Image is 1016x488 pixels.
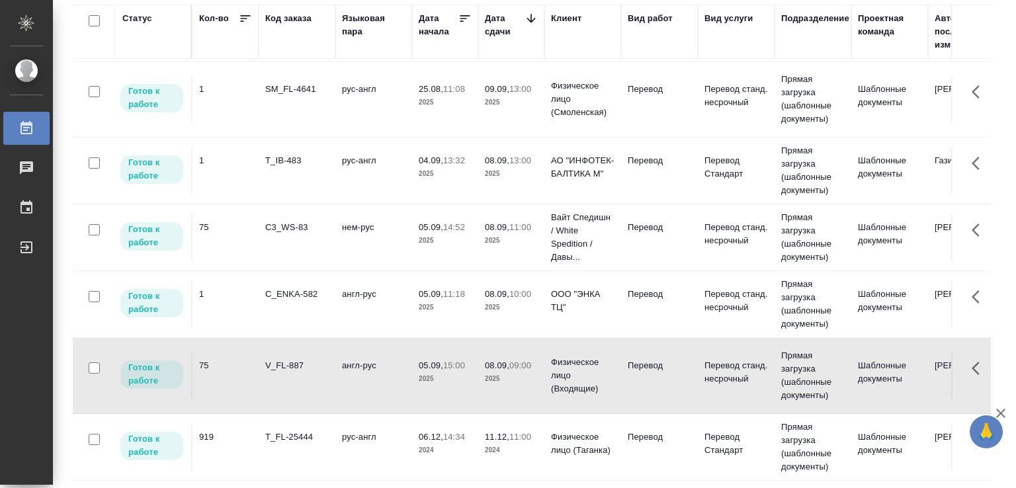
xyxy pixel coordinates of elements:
[781,12,849,25] div: Подразделение
[928,281,1005,327] td: [PERSON_NAME]
[485,84,509,94] p: 09.09,
[704,154,768,181] p: Перевод Стандарт
[775,66,851,132] td: Прямая загрузка (шаблонные документы)
[628,359,691,372] p: Перевод
[128,432,175,459] p: Готов к работе
[551,430,614,457] p: Физическое лицо (Таганка)
[775,138,851,204] td: Прямая загрузка (шаблонные документы)
[964,352,995,384] button: Здесь прячутся важные кнопки
[335,147,412,194] td: рус-англ
[928,424,1005,470] td: [PERSON_NAME]
[704,83,768,109] p: Перевод станд. несрочный
[704,221,768,247] p: Перевод станд. несрочный
[858,12,921,38] div: Проектная команда
[485,301,538,314] p: 2025
[122,12,152,25] div: Статус
[970,415,1003,448] button: 🙏
[419,444,472,457] p: 2024
[119,430,185,462] div: Исполнитель может приступить к работе
[192,214,259,261] td: 75
[485,155,509,165] p: 08.09,
[485,444,538,457] p: 2024
[119,83,185,114] div: Исполнитель может приступить к работе
[265,359,329,372] div: V_FL-887
[119,221,185,252] div: Исполнитель может приступить к работе
[928,76,1005,122] td: [PERSON_NAME]
[119,154,185,185] div: Исполнитель может приступить к работе
[419,301,472,314] p: 2025
[419,360,443,370] p: 05.09,
[265,154,329,167] div: T_IB-483
[335,281,412,327] td: англ-рус
[419,84,443,94] p: 25.08,
[265,221,329,234] div: C3_WS-83
[509,84,531,94] p: 13:00
[551,154,614,181] p: АО "ИНФОТЕК-БАЛТИКА М"
[935,12,998,52] div: Автор последнего изменения
[335,76,412,122] td: рус-англ
[192,76,259,122] td: 1
[419,372,472,386] p: 2025
[485,234,538,247] p: 2025
[419,289,443,299] p: 05.09,
[509,432,531,442] p: 11:00
[128,85,175,111] p: Готов к работе
[551,211,614,264] p: Вайт Спедишн / White Spedition / Давы...
[128,290,175,316] p: Готов к работе
[443,84,465,94] p: 11:08
[485,289,509,299] p: 08.09,
[964,147,995,179] button: Здесь прячутся важные кнопки
[964,281,995,313] button: Здесь прячутся важные кнопки
[551,12,581,25] div: Клиент
[335,214,412,261] td: нем-рус
[485,222,509,232] p: 08.09,
[335,424,412,470] td: рус-англ
[419,96,472,109] p: 2025
[485,432,509,442] p: 11.12,
[551,356,614,395] p: Физическое лицо (Входящие)
[928,214,1005,261] td: [PERSON_NAME]
[628,430,691,444] p: Перевод
[704,359,768,386] p: Перевод станд. несрочный
[628,12,673,25] div: Вид работ
[704,288,768,314] p: Перевод станд. несрочный
[192,424,259,470] td: 919
[975,418,997,446] span: 🙏
[485,96,538,109] p: 2025
[485,372,538,386] p: 2025
[419,12,458,38] div: Дата начала
[551,79,614,119] p: Физическое лицо (Смоленская)
[119,359,185,390] div: Исполнитель может приступить к работе
[704,12,753,25] div: Вид услуги
[704,430,768,457] p: Перевод Стандарт
[485,12,525,38] div: Дата сдачи
[119,288,185,319] div: Исполнитель может приступить к работе
[443,432,465,442] p: 14:34
[775,271,851,337] td: Прямая загрузка (шаблонные документы)
[964,76,995,108] button: Здесь прячутся важные кнопки
[851,352,928,399] td: Шаблонные документы
[128,361,175,387] p: Готов к работе
[265,83,329,96] div: SM_FL-4641
[265,12,312,25] div: Код заказа
[443,289,465,299] p: 11:18
[485,360,509,370] p: 08.09,
[443,222,465,232] p: 14:52
[964,214,995,246] button: Здесь прячутся важные кнопки
[628,154,691,167] p: Перевод
[128,156,175,183] p: Готов к работе
[419,167,472,181] p: 2025
[419,234,472,247] p: 2025
[851,281,928,327] td: Шаблонные документы
[628,288,691,301] p: Перевод
[775,204,851,270] td: Прямая загрузка (шаблонные документы)
[342,12,405,38] div: Языковая пара
[509,289,531,299] p: 10:00
[851,76,928,122] td: Шаблонные документы
[419,432,443,442] p: 06.12,
[509,155,531,165] p: 13:00
[128,223,175,249] p: Готов к работе
[265,288,329,301] div: C_ENKA-582
[551,288,614,314] p: ООО "ЭНКА ТЦ"
[419,222,443,232] p: 05.09,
